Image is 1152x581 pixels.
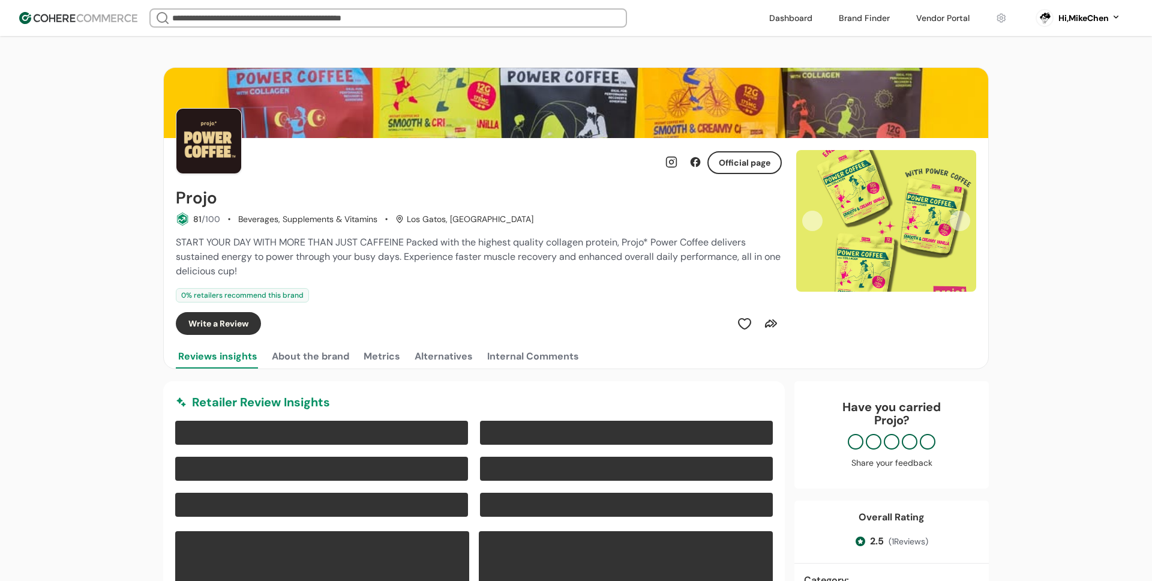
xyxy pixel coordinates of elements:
img: Brand cover image [164,68,988,138]
div: 0 % retailers recommend this brand [176,288,309,303]
span: ( 1 Reviews) [889,535,928,548]
span: 2.5 [870,534,884,549]
img: Brand Photo [176,108,242,174]
button: Write a Review [176,312,261,335]
div: Carousel [796,150,976,292]
button: Official page [707,151,782,174]
div: Have you carried [806,400,977,427]
div: Retailer Review Insights [175,393,773,411]
span: 81 [193,214,202,224]
button: Alternatives [412,345,475,369]
button: Previous Slide [802,211,823,231]
button: Hi,MikeChen [1058,12,1121,25]
span: START YOUR DAY WITH MORE THAN JUST CAFFEINE Packed with the highest quality collagen protein, Pro... [176,236,781,277]
img: Slide 0 [796,150,976,292]
span: /100 [202,214,220,224]
h2: Projo [176,188,217,208]
svg: 0 percent [1036,9,1054,27]
div: Beverages, Supplements & Vitamins [238,213,377,226]
div: Slide 1 [796,150,976,292]
button: Reviews insights [176,345,260,369]
div: Hi, MikeChen [1058,12,1109,25]
div: Overall Rating [859,510,925,525]
img: Cohere Logo [19,12,137,24]
button: Next Slide [950,211,970,231]
div: Share your feedback [806,457,977,469]
div: Los Gatos, [GEOGRAPHIC_DATA] [395,213,533,226]
button: Metrics [361,345,403,369]
div: Internal Comments [487,349,579,364]
p: Projo ? [806,414,977,427]
button: About the brand [269,345,352,369]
